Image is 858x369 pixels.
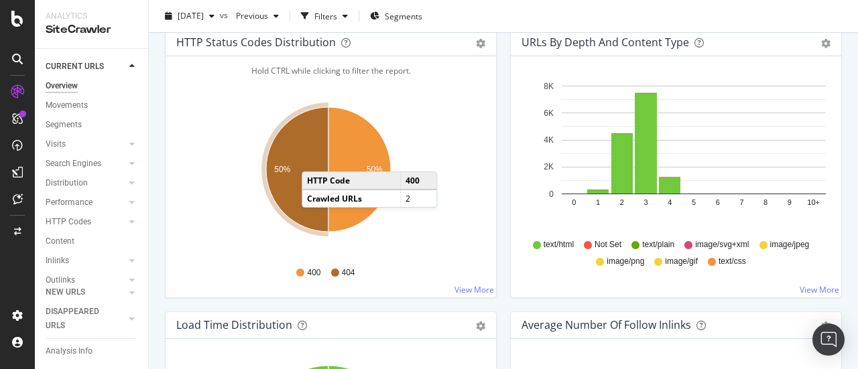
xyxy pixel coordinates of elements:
text: 6 [716,198,720,206]
div: gear [821,39,831,48]
text: 6K [544,108,554,118]
a: Overview [46,79,139,93]
div: Overview [46,79,78,93]
text: 8K [544,82,554,91]
text: 2 [620,198,624,206]
div: Inlinks [46,254,69,268]
span: text/html [544,239,574,250]
text: 0 [549,190,554,199]
td: 400 [401,172,437,190]
span: 2025 Oct. 7th [178,10,204,21]
span: 400 [307,267,320,279]
text: 9 [788,198,792,206]
text: 4 [668,198,672,206]
div: Analytics [46,11,137,22]
text: 50% [367,165,383,174]
span: Not Set [595,239,621,250]
div: Movements [46,98,88,113]
button: Segments [365,5,428,27]
div: Segments [46,118,82,132]
span: image/jpeg [770,239,810,250]
span: text/plain [642,239,674,250]
a: HTTP Codes [46,215,125,229]
svg: A chart. [522,78,826,233]
text: 50% [274,165,290,174]
a: Inlinks [46,254,125,268]
a: View More [800,284,839,295]
span: vs [220,9,231,20]
div: Analysis Info [46,344,93,358]
a: Outlinks [46,273,125,287]
div: Average Number of Follow Inlinks [522,318,691,331]
div: Visits [46,137,66,151]
button: [DATE] [160,5,220,27]
div: gear [476,39,485,48]
a: Content [46,234,139,248]
a: CURRENT URLS [46,60,125,74]
a: NEW URLS [46,285,125,299]
a: DISAPPEARED URLS [46,305,125,333]
div: HTTP Status Codes Distribution [176,35,336,49]
div: HTTP Codes [46,215,91,229]
text: 4K [544,135,554,145]
text: 3 [643,198,648,206]
span: image/gif [665,256,698,267]
div: Outlinks [46,273,75,287]
div: Performance [46,196,93,210]
td: HTTP Code [302,172,400,190]
a: Performance [46,196,125,210]
td: 2 [401,190,437,207]
button: Previous [231,5,284,27]
div: CURRENT URLS [46,60,104,74]
div: DISAPPEARED URLS [46,305,113,333]
div: Distribution [46,176,88,190]
div: Load Time Distribution [176,318,292,331]
text: 8 [763,198,768,206]
button: Filters [296,5,353,27]
div: URLs by Depth and Content Type [522,35,689,49]
text: 1 [596,198,600,206]
text: 7 [739,198,743,206]
span: 404 [342,267,355,279]
text: 5 [692,198,696,206]
div: Content [46,234,74,248]
span: image/png [607,256,644,267]
div: Search Engines [46,157,101,171]
span: Previous [231,10,268,21]
a: Search Engines [46,157,125,171]
span: image/svg+xml [695,239,749,250]
text: 10+ [807,198,820,206]
text: 2K [544,162,554,171]
span: Segments [385,10,422,21]
div: gear [476,321,485,331]
svg: A chart. [176,99,481,254]
a: Visits [46,137,125,151]
a: Segments [46,118,139,132]
a: Distribution [46,176,125,190]
div: SiteCrawler [46,22,137,38]
div: NEW URLS [46,285,85,299]
td: Crawled URLs [302,190,400,207]
a: Analysis Info [46,344,139,358]
span: text/css [719,256,746,267]
div: Open Intercom Messenger [812,323,845,356]
div: Filters [314,10,337,21]
text: 0 [572,198,576,206]
div: gear [821,321,831,331]
a: Movements [46,98,139,113]
a: View More [454,284,494,295]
